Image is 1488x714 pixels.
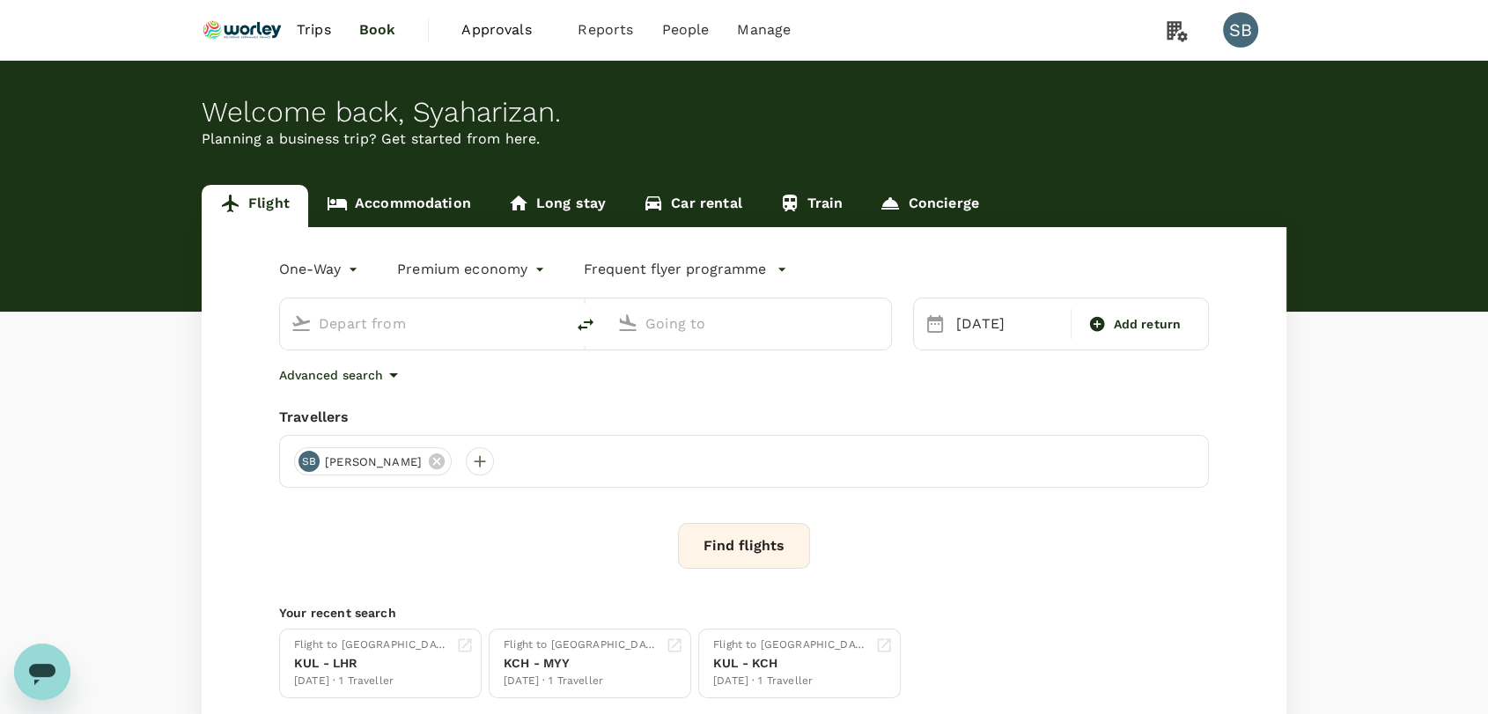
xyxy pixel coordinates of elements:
span: Manage [737,19,791,40]
a: Train [761,185,862,227]
div: Flight to [GEOGRAPHIC_DATA] [504,637,659,654]
div: Travellers [279,407,1209,428]
button: Find flights [678,523,810,569]
p: Frequent flyer programme [584,259,766,280]
div: SB [298,451,320,472]
span: People [661,19,709,40]
div: SB [1223,12,1258,48]
div: KCH - MYY [504,654,659,673]
a: Long stay [490,185,624,227]
div: [DATE] · 1 Traveller [504,673,659,690]
a: Flight [202,185,308,227]
div: SB[PERSON_NAME] [294,447,452,475]
div: KUL - LHR [294,654,449,673]
img: Ranhill Worley Sdn Bhd [202,11,283,49]
span: Approvals [461,19,549,40]
div: One-Way [279,255,362,283]
button: Open [879,321,882,325]
input: Going to [645,310,854,337]
div: Flight to [GEOGRAPHIC_DATA] [713,637,868,654]
button: Frequent flyer programme [584,259,787,280]
div: [DATE] [949,306,1067,342]
p: Advanced search [279,366,383,384]
a: Accommodation [308,185,490,227]
a: Car rental [624,185,761,227]
input: Depart from [319,310,527,337]
button: Advanced search [279,364,404,386]
span: Add return [1113,315,1181,334]
div: Premium economy [397,255,549,283]
span: Book [359,19,396,40]
div: [DATE] · 1 Traveller [294,673,449,690]
button: Open [552,321,556,325]
div: [DATE] · 1 Traveller [713,673,868,690]
iframe: Button to launch messaging window [14,644,70,700]
a: Concierge [861,185,997,227]
span: Trips [297,19,331,40]
span: [PERSON_NAME] [314,453,432,471]
p: Your recent search [279,604,1209,622]
div: Flight to [GEOGRAPHIC_DATA] [294,637,449,654]
p: Planning a business trip? Get started from here. [202,129,1286,150]
button: delete [564,304,607,346]
span: Reports [578,19,633,40]
div: Welcome back , Syaharizan . [202,96,1286,129]
div: KUL - KCH [713,654,868,673]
